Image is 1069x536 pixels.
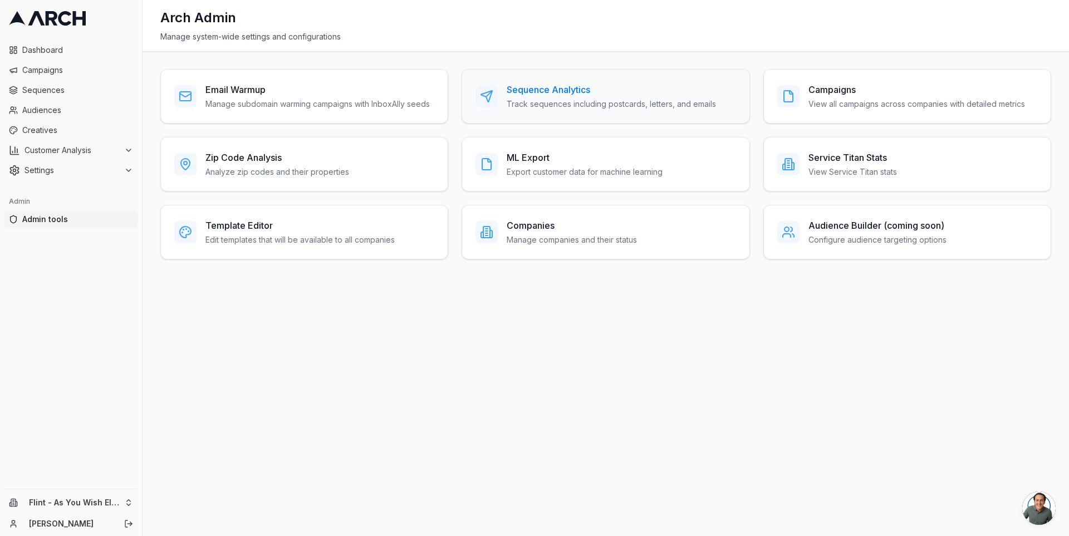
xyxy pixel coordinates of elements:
[763,205,1051,259] a: Audience Builder (coming soon)Configure audience targeting options
[462,205,749,259] a: CompaniesManage companies and their status
[4,81,138,99] a: Sequences
[4,494,138,512] button: Flint - As You Wish Electric
[24,165,120,176] span: Settings
[507,151,663,164] h3: ML Export
[121,516,136,532] button: Log out
[205,99,430,110] p: Manage subdomain warming campaigns with InboxAlly seeds
[808,83,1025,96] h3: Campaigns
[22,214,133,225] span: Admin tools
[462,69,749,124] a: Sequence AnalyticsTrack sequences including postcards, letters, and emails
[4,161,138,179] button: Settings
[160,9,236,27] h1: Arch Admin
[22,125,133,136] span: Creatives
[205,234,395,245] p: Edit templates that will be available to all companies
[24,145,120,156] span: Customer Analysis
[205,166,349,178] p: Analyze zip codes and their properties
[808,234,947,245] p: Configure audience targeting options
[205,219,395,232] h3: Template Editor
[29,518,112,529] a: [PERSON_NAME]
[4,61,138,79] a: Campaigns
[763,137,1051,191] a: Service Titan StatsView Service Titan stats
[507,83,716,96] h3: Sequence Analytics
[205,151,349,164] h3: Zip Code Analysis
[4,41,138,59] a: Dashboard
[22,85,133,96] span: Sequences
[763,69,1051,124] a: CampaignsView all campaigns across companies with detailed metrics
[808,99,1025,110] p: View all campaigns across companies with detailed metrics
[4,101,138,119] a: Audiences
[160,137,448,191] a: Zip Code AnalysisAnalyze zip codes and their properties
[507,166,663,178] p: Export customer data for machine learning
[4,121,138,139] a: Creatives
[1022,491,1056,525] div: Open chat
[29,498,120,508] span: Flint - As You Wish Electric
[4,141,138,159] button: Customer Analysis
[160,69,448,124] a: Email WarmupManage subdomain warming campaigns with InboxAlly seeds
[808,219,947,232] h3: Audience Builder (coming soon)
[22,65,133,76] span: Campaigns
[160,31,1051,42] div: Manage system-wide settings and configurations
[4,210,138,228] a: Admin tools
[808,151,897,164] h3: Service Titan Stats
[507,234,637,245] p: Manage companies and their status
[22,45,133,56] span: Dashboard
[22,105,133,116] span: Audiences
[507,99,716,110] p: Track sequences including postcards, letters, and emails
[205,83,430,96] h3: Email Warmup
[507,219,637,232] h3: Companies
[160,205,448,259] a: Template EditorEdit templates that will be available to all companies
[808,166,897,178] p: View Service Titan stats
[462,137,749,191] a: ML ExportExport customer data for machine learning
[4,193,138,210] div: Admin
